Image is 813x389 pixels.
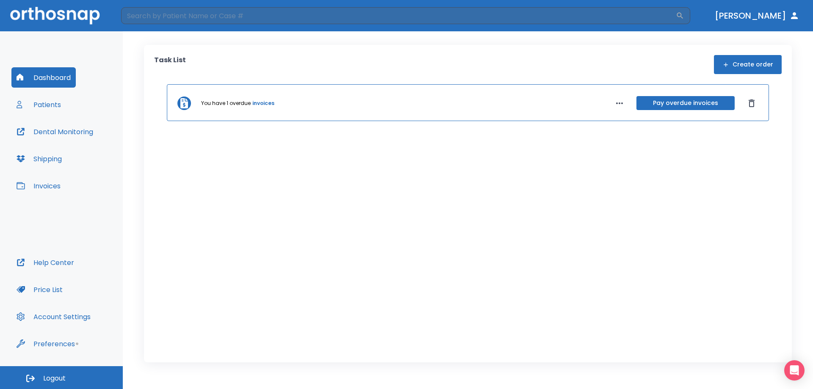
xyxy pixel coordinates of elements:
[745,97,758,110] button: Dismiss
[73,340,81,348] div: Tooltip anchor
[714,55,782,74] button: Create order
[121,7,676,24] input: Search by Patient Name or Case #
[711,8,803,23] button: [PERSON_NAME]
[201,99,251,107] p: You have 1 overdue
[11,67,76,88] button: Dashboard
[784,360,805,381] div: Open Intercom Messenger
[11,121,98,142] button: Dental Monitoring
[252,99,274,107] a: invoices
[11,306,96,327] button: Account Settings
[636,96,735,110] button: Pay overdue invoices
[11,176,66,196] button: Invoices
[10,7,100,24] img: Orthosnap
[11,94,66,115] button: Patients
[11,334,80,354] button: Preferences
[43,374,66,383] span: Logout
[154,55,186,74] p: Task List
[11,252,79,273] button: Help Center
[11,279,68,300] button: Price List
[11,149,67,169] button: Shipping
